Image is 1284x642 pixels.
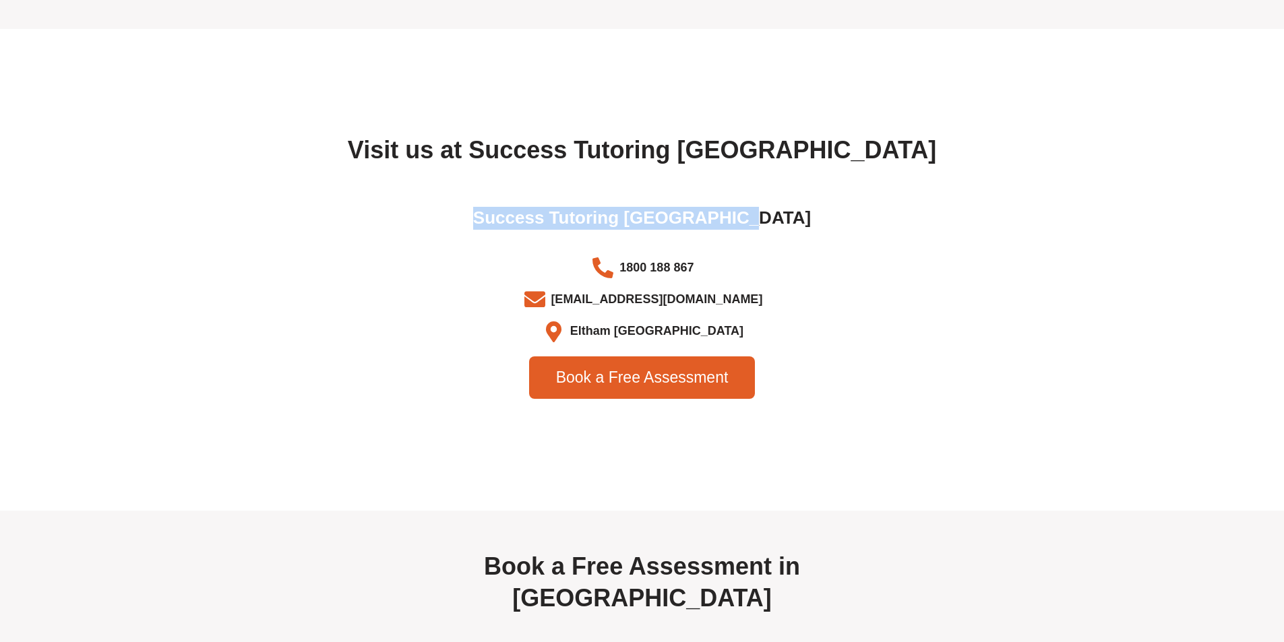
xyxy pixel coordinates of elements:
[616,257,694,279] span: 1800 188 867
[556,370,729,385] span: Book a Free Assessment
[1060,490,1284,642] iframe: Chat Widget
[272,207,1013,230] h2: Success Tutoring [GEOGRAPHIC_DATA]
[567,320,743,342] span: Eltham [GEOGRAPHIC_DATA]
[547,288,762,311] span: [EMAIL_ADDRESS][DOMAIN_NAME]
[265,135,1020,166] h2: Visit us at Success Tutoring [GEOGRAPHIC_DATA]
[529,356,756,399] a: Book a Free Assessment
[392,551,892,614] h2: Book a Free Assessment in [GEOGRAPHIC_DATA]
